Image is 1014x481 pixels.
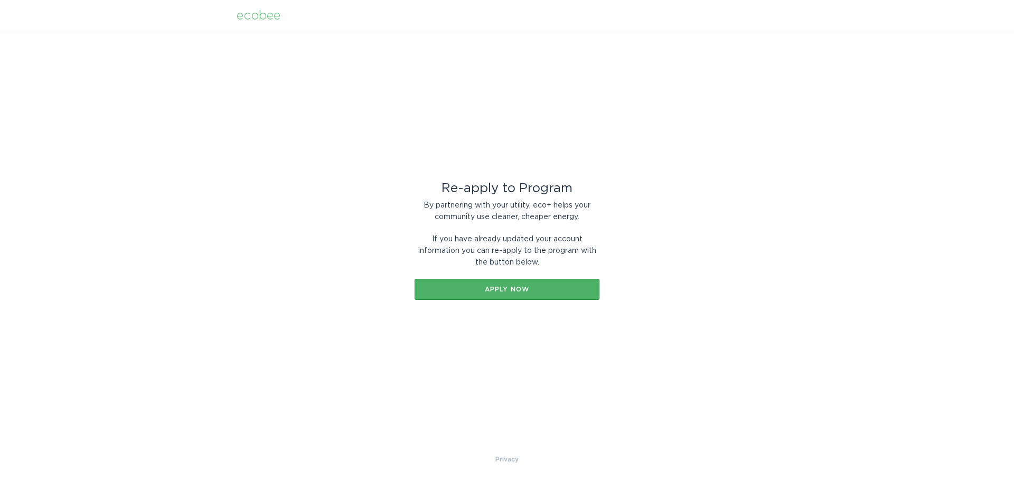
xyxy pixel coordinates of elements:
div: Re-apply to Program [415,183,599,194]
a: Privacy Policy & Terms of Use [495,454,519,465]
div: Apply now [420,286,594,293]
button: Apply now [415,279,599,300]
div: If you have already updated your account information you can re-apply to the program with the but... [415,233,599,268]
div: By partnering with your utility, eco+ helps your community use cleaner, cheaper energy. [415,200,599,223]
div: ecobee [237,10,280,22]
